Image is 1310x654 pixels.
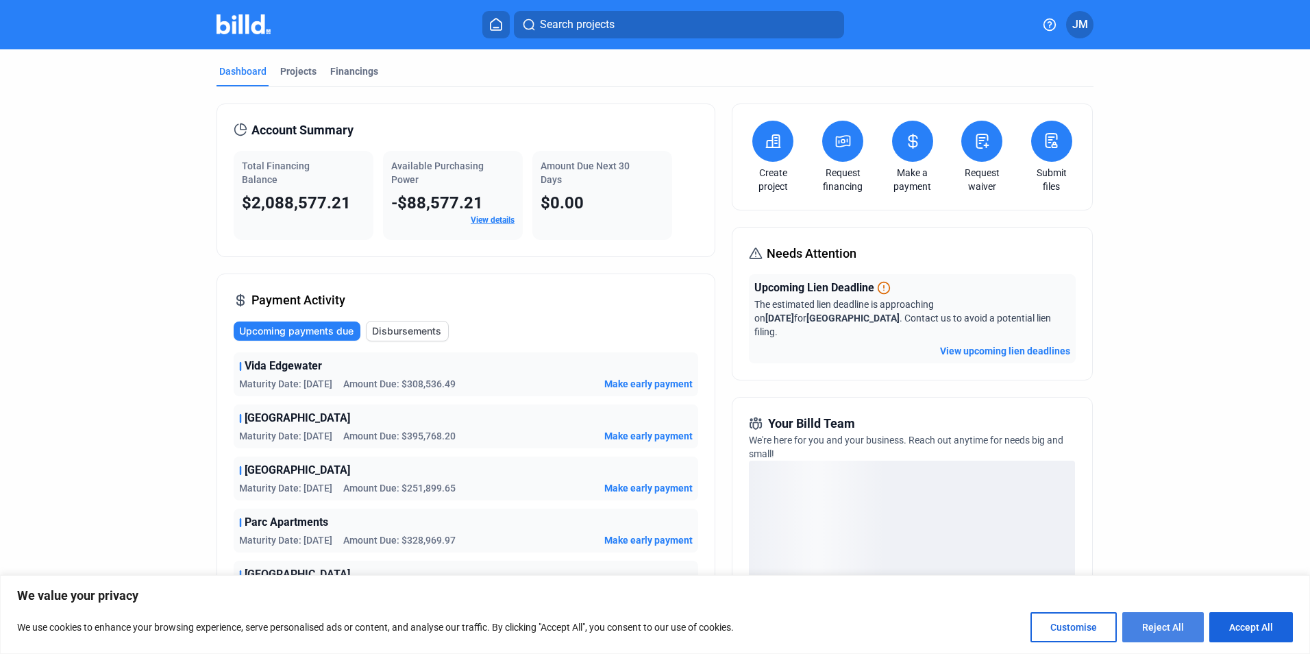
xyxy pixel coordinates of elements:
[765,313,794,324] span: [DATE]
[242,193,351,213] span: $2,088,577.21
[958,166,1006,193] a: Request waiver
[251,121,354,140] span: Account Summary
[1122,612,1204,642] button: Reject All
[806,313,900,324] span: [GEOGRAPHIC_DATA]
[541,160,630,185] span: Amount Due Next 30 Days
[540,16,615,33] span: Search projects
[234,322,360,341] button: Upcoming payments due
[940,344,1070,358] button: View upcoming lien deadlines
[604,429,693,443] button: Make early payment
[239,481,332,495] span: Maturity Date: [DATE]
[242,160,310,185] span: Total Financing Balance
[343,377,456,391] span: Amount Due: $308,536.49
[217,14,271,34] img: Billd Company Logo
[17,588,1293,604] p: We value your privacy
[343,429,456,443] span: Amount Due: $395,768.20
[889,166,937,193] a: Make a payment
[366,321,449,341] button: Disbursements
[604,481,693,495] button: Make early payment
[604,377,693,391] button: Make early payment
[1072,16,1088,33] span: JM
[767,244,856,263] span: Needs Attention
[514,11,844,38] button: Search projects
[245,566,350,583] span: [GEOGRAPHIC_DATA]
[749,435,1063,459] span: We're here for you and your business. Reach out anytime for needs big and small!
[280,64,317,78] div: Projects
[343,533,456,547] span: Amount Due: $328,969.97
[245,410,350,426] span: [GEOGRAPHIC_DATA]
[1209,612,1293,642] button: Accept All
[749,166,797,193] a: Create project
[604,533,693,547] button: Make early payment
[17,619,734,635] p: We use cookies to enhance your browsing experience, serve personalised ads or content, and analys...
[391,193,483,213] span: -$88,577.21
[391,160,484,185] span: Available Purchasing Power
[754,299,1051,337] span: The estimated lien deadline is approaching on for . Contact us to avoid a potential lien filing.
[245,462,350,479] span: [GEOGRAPHIC_DATA]
[245,514,328,531] span: Parc Apartments
[239,429,332,443] span: Maturity Date: [DATE]
[239,324,354,338] span: Upcoming payments due
[768,414,855,433] span: Your Billd Team
[372,324,441,338] span: Disbursements
[219,64,267,78] div: Dashboard
[330,64,378,78] div: Financings
[541,193,584,213] span: $0.00
[754,280,874,296] span: Upcoming Lien Deadline
[1028,166,1076,193] a: Submit files
[1030,612,1117,642] button: Customise
[749,461,1075,598] div: loading
[239,533,332,547] span: Maturity Date: [DATE]
[1066,11,1093,38] button: JM
[819,166,867,193] a: Request financing
[251,291,345,310] span: Payment Activity
[245,358,322,374] span: Vida Edgewater
[471,215,515,225] a: View details
[239,377,332,391] span: Maturity Date: [DATE]
[343,481,456,495] span: Amount Due: $251,899.65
